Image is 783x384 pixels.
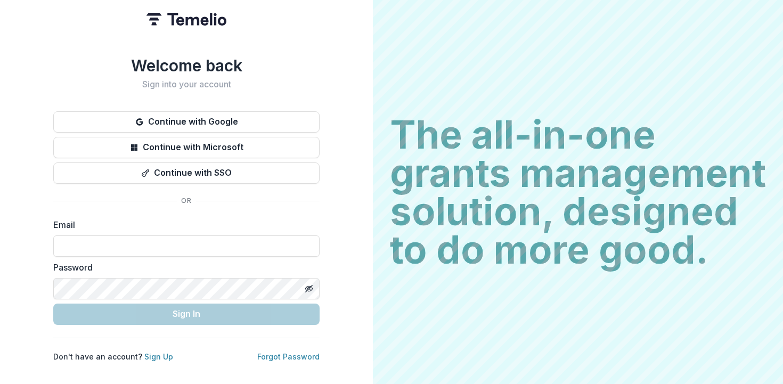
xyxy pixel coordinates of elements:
[144,352,173,361] a: Sign Up
[53,111,320,133] button: Continue with Google
[300,280,317,297] button: Toggle password visibility
[53,137,320,158] button: Continue with Microsoft
[53,56,320,75] h1: Welcome back
[53,304,320,325] button: Sign In
[53,218,313,231] label: Email
[53,162,320,184] button: Continue with SSO
[53,351,173,362] p: Don't have an account?
[53,79,320,89] h2: Sign into your account
[257,352,320,361] a: Forgot Password
[146,13,226,26] img: Temelio
[53,261,313,274] label: Password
